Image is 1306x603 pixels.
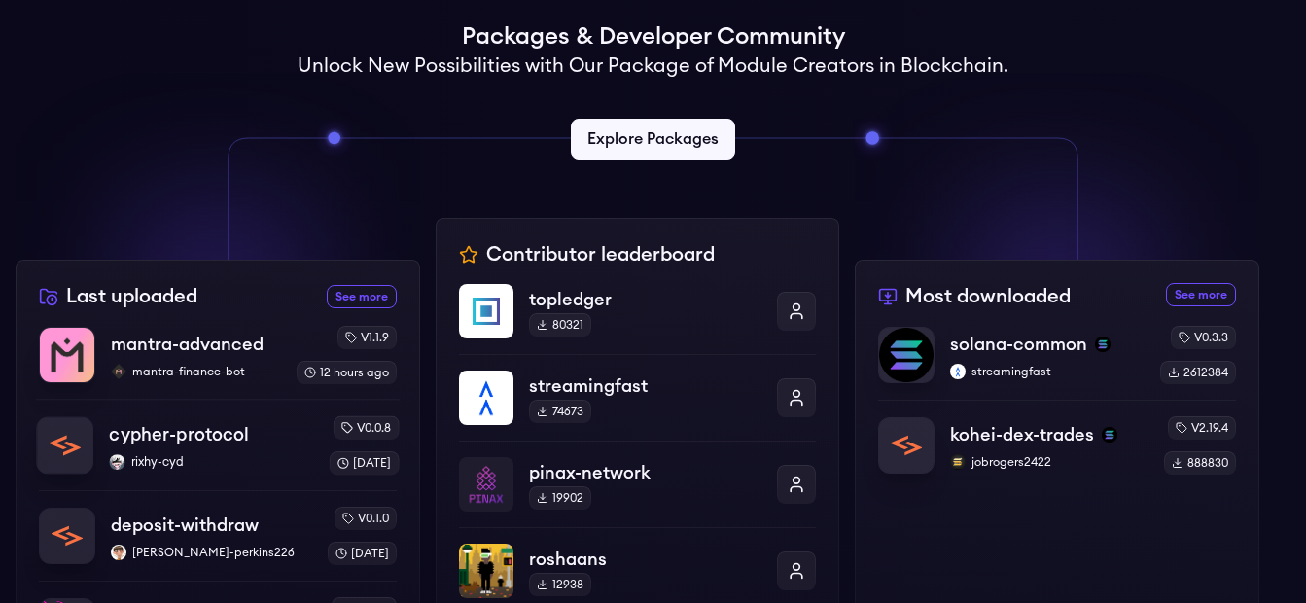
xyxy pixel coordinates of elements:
[111,364,126,379] img: mantra-finance-bot
[950,364,966,379] img: streamingfast
[1164,451,1236,475] div: 888830
[333,416,399,440] div: v0.0.8
[529,546,762,573] p: roshaans
[37,418,92,474] img: cypher-protocol
[36,399,399,490] a: cypher-protocolcypher-protocolrixhy-cydrixhy-cydv0.0.8[DATE]
[459,284,513,338] img: topledger
[111,545,126,560] img: victor-perkins226
[950,364,1145,379] p: streamingfast
[329,451,399,475] div: [DATE]
[462,21,845,53] h1: Packages & Developer Community
[335,507,397,530] div: v0.1.0
[39,490,397,581] a: deposit-withdrawdeposit-withdrawvictor-perkins226[PERSON_NAME]-perkins226v0.1.0[DATE]
[111,545,312,560] p: [PERSON_NAME]-perkins226
[950,454,1148,470] p: jobrogers2422
[950,454,966,470] img: jobrogers2422
[878,400,1236,475] a: kohei-dex-tradeskohei-dex-tradessolanajobrogers2422jobrogers2422v2.19.4888830
[459,441,817,527] a: pinax-networkpinax-network19902
[459,284,817,354] a: topledgertopledger80321
[298,53,1008,80] h2: Unlock New Possibilities with Our Package of Module Creators in Blockchain.
[1166,283,1236,306] a: See more most downloaded packages
[1168,416,1236,440] div: v2.19.4
[109,421,249,448] p: cypher-protocol
[459,457,513,512] img: pinax-network
[529,286,762,313] p: topledger
[1171,326,1236,349] div: v0.3.3
[40,509,94,563] img: deposit-withdraw
[459,354,817,441] a: streamingfaststreamingfast74673
[529,313,591,337] div: 80321
[39,326,397,400] a: mantra-advancedmantra-advancedmantra-finance-botmantra-finance-botv1.1.912 hours ago
[111,512,259,539] p: deposit-withdraw
[328,542,397,565] div: [DATE]
[327,285,397,308] a: See more recently uploaded packages
[1095,337,1111,352] img: solana
[879,328,934,382] img: solana-common
[109,454,124,470] img: rixhy-cyd
[529,400,591,423] div: 74673
[1160,361,1236,384] div: 2612384
[571,119,735,160] a: Explore Packages
[879,418,934,473] img: kohei-dex-trades
[878,326,1236,400] a: solana-commonsolana-commonsolanastreamingfaststreamingfastv0.3.32612384
[950,331,1087,358] p: solana-common
[529,573,591,596] div: 12938
[40,328,94,382] img: mantra-advanced
[529,372,762,400] p: streamingfast
[950,421,1094,448] p: kohei-dex-trades
[111,364,281,379] p: mantra-finance-bot
[337,326,397,349] div: v1.1.9
[459,544,513,598] img: roshaans
[529,459,762,486] p: pinax-network
[459,371,513,425] img: streamingfast
[297,361,397,384] div: 12 hours ago
[1102,427,1117,443] img: solana
[529,486,591,510] div: 19902
[111,331,264,358] p: mantra-advanced
[109,454,313,470] p: rixhy-cyd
